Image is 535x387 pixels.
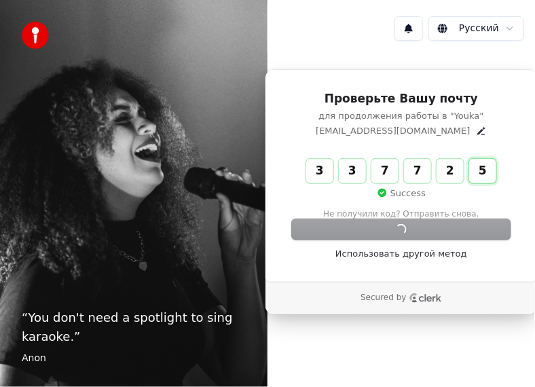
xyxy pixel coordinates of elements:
[22,308,246,346] p: “ You don't need a spotlight to sing karaoke. ”
[292,91,511,107] h1: Проверьте Вашу почту
[292,110,511,122] p: для продолжения работы в "Youka"
[476,126,487,136] button: Edit
[306,159,523,183] input: Enter verification code
[409,293,442,303] a: Clerk logo
[361,293,406,303] p: Secured by
[316,125,470,137] p: [EMAIL_ADDRESS][DOMAIN_NAME]
[22,352,246,365] footer: Anon
[22,22,49,49] img: youka
[335,248,467,260] a: Использовать другой метод
[377,187,426,200] p: Success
